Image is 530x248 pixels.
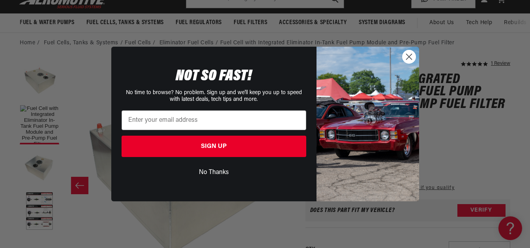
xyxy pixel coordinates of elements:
[122,110,306,130] input: Enter your email address
[122,165,306,180] button: No Thanks
[176,68,252,84] span: NOT SO FAST!
[126,90,302,102] span: No time to browse? No problem. Sign up and we'll keep you up to speed with latest deals, tech tip...
[402,50,416,64] button: Close dialog
[317,47,419,201] img: 85cdd541-2605-488b-b08c-a5ee7b438a35.jpeg
[122,136,306,157] button: SIGN UP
